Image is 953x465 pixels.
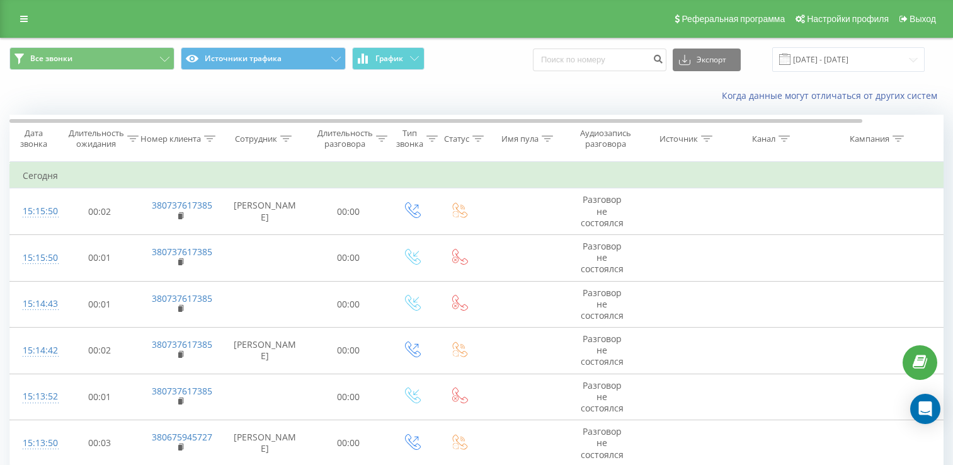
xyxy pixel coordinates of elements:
div: Тип звонка [396,128,423,149]
span: Разговор не состоялся [581,379,624,414]
div: 15:15:50 [23,199,48,224]
td: 00:02 [60,188,139,235]
div: Кампания [850,134,889,144]
div: Аудиозапись разговора [575,128,636,149]
div: 15:15:50 [23,246,48,270]
button: Экспорт [673,49,741,71]
a: 380737617385 [152,246,212,258]
div: 15:14:42 [23,338,48,363]
a: Когда данные могут отличаться от других систем [722,89,944,101]
span: Разговор не состоялся [581,333,624,367]
td: 00:01 [60,281,139,328]
div: Имя пула [501,134,539,144]
div: Дата звонка [10,128,57,149]
td: 00:02 [60,328,139,374]
input: Поиск по номеру [533,49,666,71]
a: 380737617385 [152,199,212,211]
div: Длительность ожидания [69,128,124,149]
div: Open Intercom Messenger [910,394,940,424]
div: Сотрудник [235,134,277,144]
span: Настройки профиля [807,14,889,24]
td: [PERSON_NAME] [221,188,309,235]
td: 00:00 [309,374,388,420]
div: Источник [659,134,698,144]
span: Разговор не состоялся [581,240,624,275]
td: [PERSON_NAME] [221,328,309,374]
td: 00:00 [309,188,388,235]
button: Все звонки [9,47,174,70]
a: 380675945727 [152,431,212,443]
button: Источники трафика [181,47,346,70]
td: 00:00 [309,234,388,281]
span: Реферальная программа [682,14,785,24]
td: 00:01 [60,374,139,420]
td: 00:00 [309,328,388,374]
span: Разговор не состоялся [581,193,624,228]
span: Выход [910,14,936,24]
span: Разговор не состоялся [581,425,624,460]
div: 15:14:43 [23,292,48,316]
span: Все звонки [30,54,72,64]
span: Разговор не состоялся [581,287,624,321]
td: 00:01 [60,234,139,281]
div: Статус [444,134,469,144]
div: 15:13:50 [23,431,48,456]
a: 380737617385 [152,385,212,397]
div: Канал [752,134,775,144]
div: Длительность разговора [317,128,373,149]
button: График [352,47,425,70]
div: 15:13:52 [23,384,48,409]
td: 00:00 [309,281,388,328]
div: Номер клиента [140,134,201,144]
a: 380737617385 [152,338,212,350]
span: График [375,54,403,63]
a: 380737617385 [152,292,212,304]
